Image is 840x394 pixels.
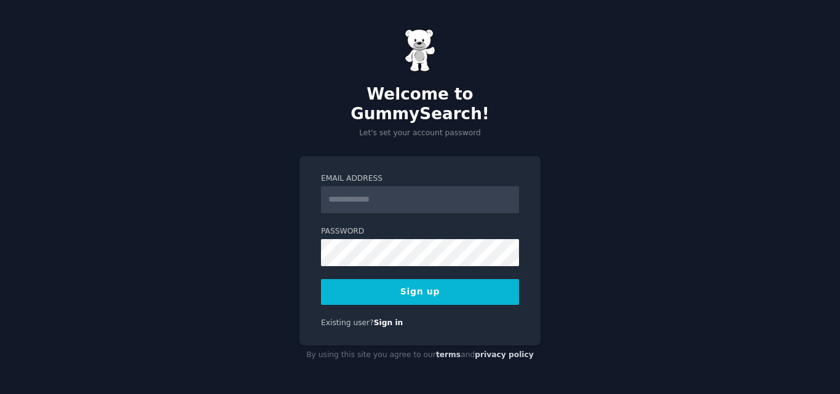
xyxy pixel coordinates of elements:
button: Sign up [321,279,519,305]
a: Sign in [374,318,403,327]
div: By using this site you agree to our and [299,345,541,365]
label: Password [321,226,519,237]
h2: Welcome to GummySearch! [299,85,541,124]
p: Let's set your account password [299,128,541,139]
a: privacy policy [475,350,534,359]
label: Email Address [321,173,519,184]
img: Gummy Bear [405,29,435,72]
a: terms [436,350,461,359]
span: Existing user? [321,318,374,327]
